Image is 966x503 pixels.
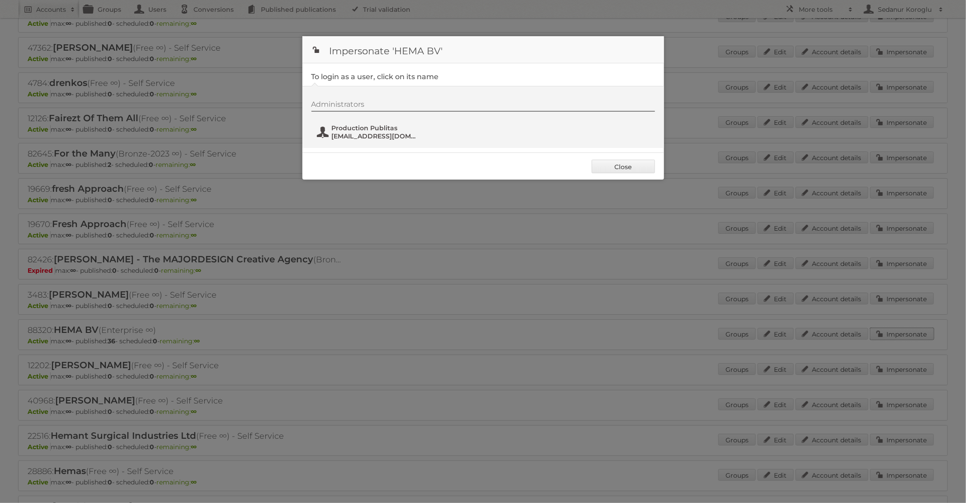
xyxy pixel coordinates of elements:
span: Production Publitas [332,124,419,132]
button: Production Publitas [EMAIL_ADDRESS][DOMAIN_NAME] [316,123,422,141]
h1: Impersonate 'HEMA BV' [302,36,664,63]
legend: To login as a user, click on its name [311,72,439,81]
div: Administrators [311,100,655,112]
a: Close [592,160,655,173]
span: [EMAIL_ADDRESS][DOMAIN_NAME] [332,132,419,140]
